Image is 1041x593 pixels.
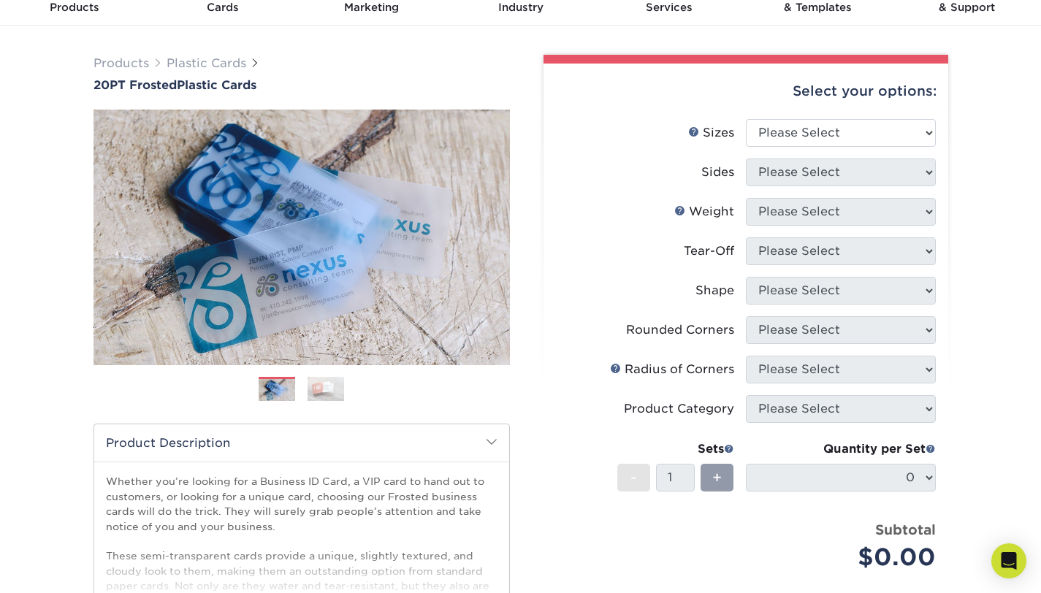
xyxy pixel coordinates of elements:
[875,521,936,537] strong: Subtotal
[695,282,734,299] div: Shape
[991,543,1026,578] div: Open Intercom Messenger
[94,78,510,92] a: 20PT FrostedPlastic Cards
[259,378,295,403] img: Plastic Cards 01
[94,78,177,92] span: 20PT Frosted
[674,203,734,221] div: Weight
[308,376,344,402] img: Plastic Cards 02
[746,440,936,458] div: Quantity per Set
[610,361,734,378] div: Radius of Corners
[701,164,734,181] div: Sides
[94,78,510,92] h1: Plastic Cards
[94,424,509,462] h2: Product Description
[617,440,734,458] div: Sets
[167,56,246,70] a: Plastic Cards
[712,467,722,489] span: +
[684,242,734,260] div: Tear-Off
[624,400,734,418] div: Product Category
[626,321,734,339] div: Rounded Corners
[94,93,510,381] img: 20PT Frosted 01
[555,64,937,119] div: Select your options:
[94,56,149,70] a: Products
[630,467,637,489] span: -
[688,124,734,142] div: Sizes
[757,540,936,575] div: $0.00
